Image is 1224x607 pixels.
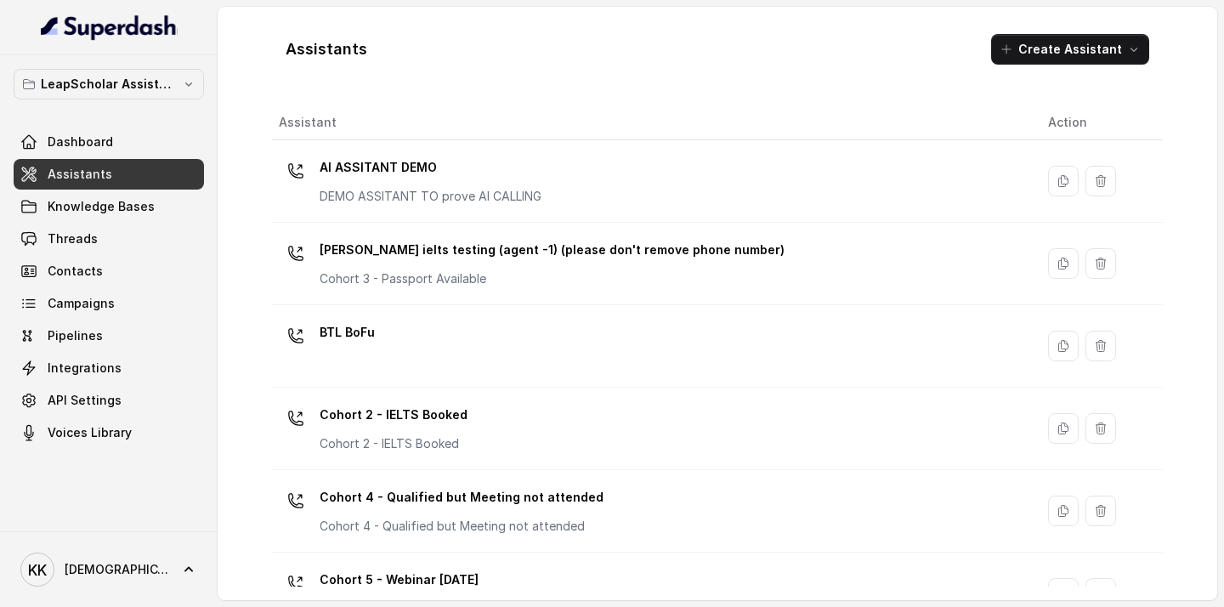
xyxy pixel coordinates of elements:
[14,191,204,222] a: Knowledge Bases
[48,166,112,183] span: Assistants
[320,236,785,264] p: [PERSON_NAME] ielts testing (agent -1) (please don't remove phone number)
[48,230,98,247] span: Threads
[14,256,204,286] a: Contacts
[1034,105,1163,140] th: Action
[14,321,204,351] a: Pipelines
[28,561,47,579] text: KK
[320,435,467,452] p: Cohort 2 - IELTS Booked
[14,69,204,99] button: LeapScholar Assistant
[320,401,467,428] p: Cohort 2 - IELTS Booked
[48,360,122,377] span: Integrations
[48,327,103,344] span: Pipelines
[48,392,122,409] span: API Settings
[14,353,204,383] a: Integrations
[48,198,155,215] span: Knowledge Bases
[14,127,204,157] a: Dashboard
[41,14,178,41] img: light.svg
[320,566,479,593] p: Cohort 5 - Webinar [DATE]
[48,295,115,312] span: Campaigns
[320,319,375,346] p: BTL BoFu
[320,484,603,511] p: Cohort 4 - Qualified but Meeting not attended
[65,561,170,578] span: [DEMOGRAPHIC_DATA]
[48,424,132,441] span: Voices Library
[272,105,1034,140] th: Assistant
[14,288,204,319] a: Campaigns
[14,546,204,593] a: [DEMOGRAPHIC_DATA]
[14,224,204,254] a: Threads
[320,188,541,205] p: DEMO ASSITANT TO prove AI CALLING
[286,36,367,63] h1: Assistants
[14,417,204,448] a: Voices Library
[320,270,660,287] p: Cohort 3 - Passport Available
[14,159,204,190] a: Assistants
[41,74,177,94] p: LeapScholar Assistant
[48,133,113,150] span: Dashboard
[48,263,103,280] span: Contacts
[320,518,603,535] p: Cohort 4 - Qualified but Meeting not attended
[991,34,1149,65] button: Create Assistant
[320,154,541,181] p: AI ASSITANT DEMO
[14,385,204,416] a: API Settings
